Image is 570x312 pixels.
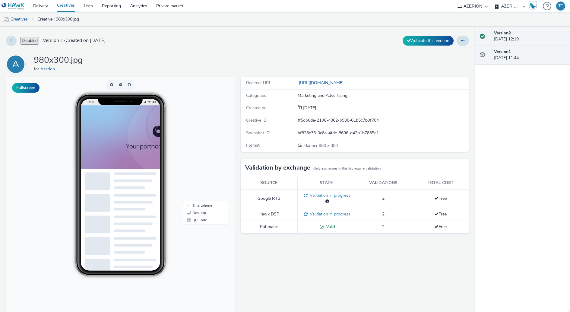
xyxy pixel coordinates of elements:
a: Hawk Academy [528,1,540,11]
span: Smartphone [186,127,206,130]
span: Valid [324,224,335,230]
span: Banner [304,143,319,148]
span: Format [246,142,260,148]
div: ff5db0de-2106-4862-b938-61b5c7b9f704 [298,117,468,123]
a: [URL][DOMAIN_NAME] [298,80,346,86]
span: [DATE] [302,105,316,111]
span: Creative ID [246,117,267,123]
td: Hawk DSP [241,208,298,221]
span: Version 1 - Created on [DATE] [43,37,106,44]
th: Total cost [412,177,469,189]
span: 2 [382,211,385,217]
div: Marketing and Advertising [298,93,468,99]
button: Activate this version [403,36,454,46]
span: Disabled [20,37,39,45]
li: Smartphone [178,125,221,132]
div: bf828e36-0c8a-4fde-8696-d42b1b7835c1 [298,130,468,136]
small: Only exchanges in this list require validation [313,166,381,171]
span: Created on [246,105,267,111]
span: Free [434,196,447,201]
span: Validation in progress [308,193,350,198]
th: State [298,177,355,189]
span: Desktop [186,134,200,138]
span: QR Code [186,141,201,145]
img: mobile [3,17,9,23]
img: Advertisement preview [75,28,282,92]
img: Hawk Academy [528,1,537,11]
span: 2 [382,196,385,201]
a: Azerion [40,66,57,72]
span: Redirect URL [246,80,271,86]
strong: Version 2 [494,30,511,36]
li: Desktop [178,132,221,139]
div: [DATE] 11:44 [494,49,565,61]
img: undefined Logo [2,2,25,10]
span: 15:05 [81,23,88,27]
div: TG [558,2,563,11]
div: [DATE] 12:19 [494,30,565,43]
h3: Validation by exchange [245,163,310,172]
div: Creation 01 October 2025, 11:44 [302,105,316,111]
button: Fullscreen [12,83,40,93]
span: 2 [382,224,385,230]
a: A [6,61,28,67]
span: Validation in progress [308,211,350,217]
th: Validations [355,177,412,189]
h1: 980x300.jpg [34,55,83,66]
td: Pubmatic [241,221,298,233]
span: Free [434,224,447,230]
span: Snapshot ID [246,130,270,136]
td: Google RTB [241,189,298,208]
span: for [34,66,40,72]
strong: Version 1 [494,49,511,55]
th: Source [241,177,298,189]
span: 980 x 300 [304,143,338,148]
li: QR Code [178,139,221,147]
span: Categories [246,93,266,98]
a: Creative : 980x300.jpg [34,12,82,27]
span: Free [434,211,447,217]
div: A [12,56,19,73]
